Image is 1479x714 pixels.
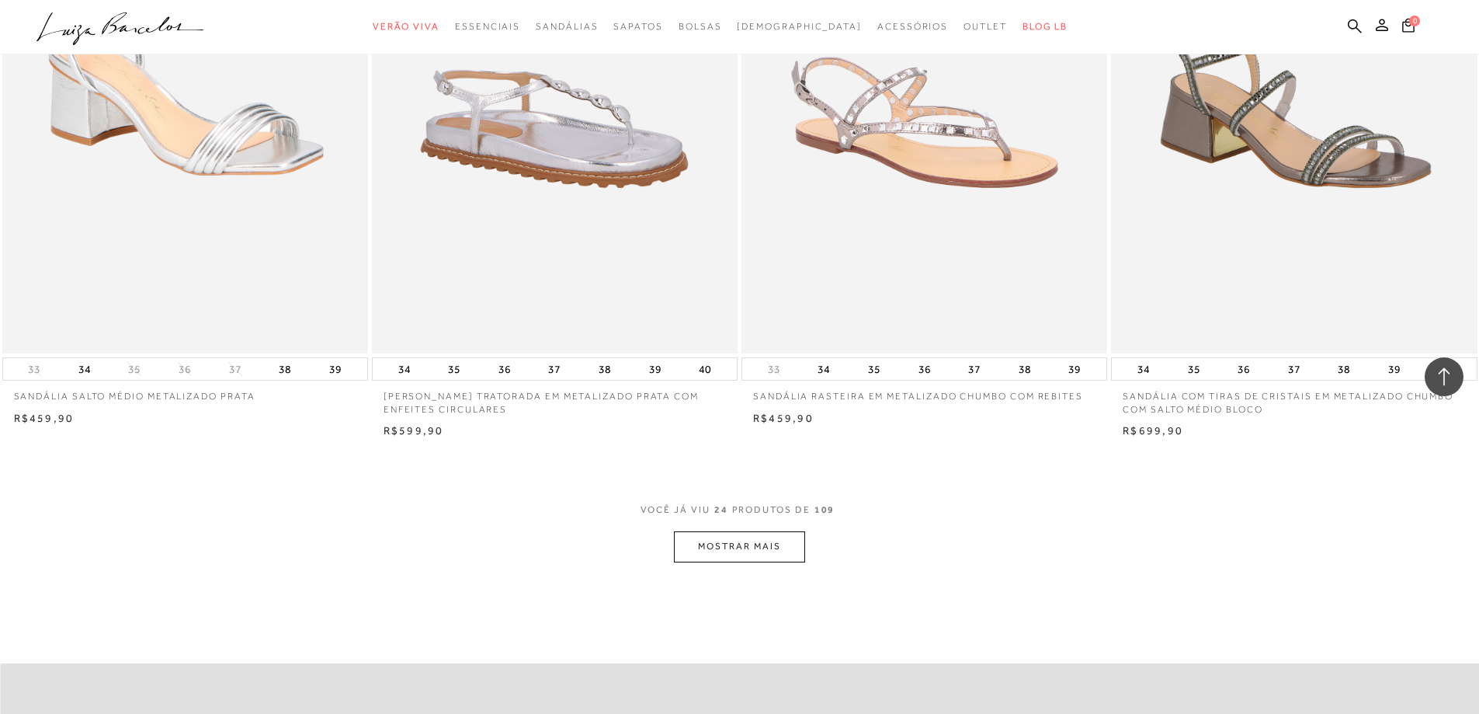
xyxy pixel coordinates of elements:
button: 35 [1183,358,1205,380]
a: categoryNavScreenReaderText [455,12,520,41]
button: 34 [394,358,415,380]
button: 36 [1233,358,1255,380]
a: SANDÁLIA COM TIRAS DE CRISTAIS EM METALIZADO CHUMBO COM SALTO MÉDIO BLOCO [1111,381,1477,416]
button: 36 [494,358,516,380]
span: Bolsas [679,21,722,32]
button: 33 [23,362,45,377]
span: R$459,90 [753,412,814,424]
button: 39 [644,358,666,380]
span: R$699,90 [1123,424,1183,437]
span: PRODUTOS DE [732,503,811,517]
span: Acessórios [877,21,948,32]
span: Essenciais [455,21,520,32]
button: 39 [325,358,346,380]
a: categoryNavScreenReaderText [613,12,662,41]
button: 35 [443,358,465,380]
button: 39 [1064,358,1085,380]
span: R$599,90 [384,424,444,437]
span: VOCê JÁ VIU [641,503,710,517]
span: BLOG LB [1022,21,1068,32]
button: 40 [694,358,716,380]
span: 0 [1409,16,1420,26]
a: SANDÁLIA SALTO MÉDIO METALIZADO PRATA [2,381,368,403]
button: 38 [594,358,616,380]
button: 38 [1333,358,1355,380]
a: noSubCategoriesText [737,12,862,41]
span: Outlet [963,21,1007,32]
button: 37 [963,358,985,380]
button: 37 [543,358,565,380]
button: 37 [1283,358,1305,380]
span: Sandálias [536,21,598,32]
a: categoryNavScreenReaderText [963,12,1007,41]
button: 35 [123,362,145,377]
a: SANDÁLIA RASTEIRA EM METALIZADO CHUMBO COM REBITES [741,381,1107,403]
span: 24 [714,503,728,532]
span: 109 [814,503,835,532]
button: 40 [1434,358,1456,380]
button: 33 [763,362,785,377]
button: 39 [1384,358,1405,380]
button: 34 [74,358,95,380]
button: 35 [863,358,885,380]
span: [DEMOGRAPHIC_DATA] [737,21,862,32]
button: 36 [914,358,936,380]
a: [PERSON_NAME] TRATORADA EM METALIZADO PRATA COM ENFEITES CIRCULARES [372,381,738,416]
span: R$459,90 [14,412,75,424]
span: Verão Viva [373,21,439,32]
a: categoryNavScreenReaderText [679,12,722,41]
span: Sapatos [613,21,662,32]
button: MOSTRAR MAIS [674,531,804,562]
button: 0 [1397,17,1419,38]
button: 34 [1133,358,1154,380]
button: 37 [224,362,246,377]
button: 38 [1014,358,1036,380]
button: 34 [813,358,835,380]
a: categoryNavScreenReaderText [373,12,439,41]
a: BLOG LB [1022,12,1068,41]
a: categoryNavScreenReaderText [877,12,948,41]
button: 38 [274,358,296,380]
button: 36 [174,362,196,377]
a: categoryNavScreenReaderText [536,12,598,41]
